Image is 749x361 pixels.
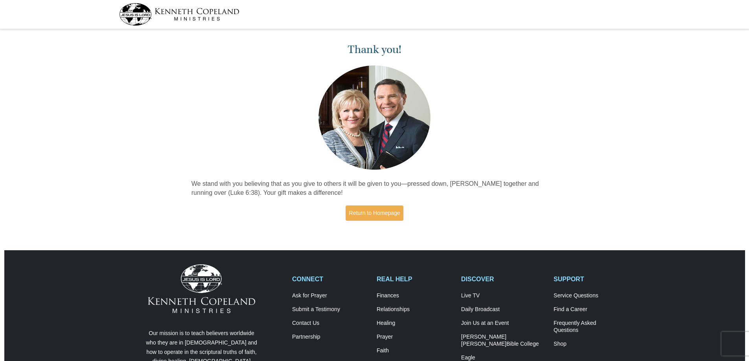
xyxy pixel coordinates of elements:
a: Live TV [461,292,545,299]
h1: Thank you! [191,43,558,56]
h2: SUPPORT [554,275,630,283]
h2: DISCOVER [461,275,545,283]
h2: REAL HELP [377,275,453,283]
a: Join Us at an Event [461,320,545,327]
img: kcm-header-logo.svg [119,3,239,26]
a: Prayer [377,334,453,341]
a: Partnership [292,334,368,341]
a: Ask for Prayer [292,292,368,299]
a: Frequently AskedQuestions [554,320,630,334]
img: Kenneth Copeland Ministries [148,264,255,313]
p: We stand with you believing that as you give to others it will be given to you—pressed down, [PER... [191,180,558,198]
a: Submit a Testimony [292,306,368,313]
a: Daily Broadcast [461,306,545,313]
img: Kenneth and Gloria [317,64,432,172]
h2: CONNECT [292,275,368,283]
a: Faith [377,347,453,354]
a: Return to Homepage [346,205,404,221]
a: [PERSON_NAME] [PERSON_NAME]Bible College [461,334,545,348]
a: Healing [377,320,453,327]
a: Contact Us [292,320,368,327]
a: Find a Career [554,306,630,313]
span: Bible College [506,341,539,347]
a: Relationships [377,306,453,313]
a: Shop [554,341,630,348]
a: Finances [377,292,453,299]
a: Service Questions [554,292,630,299]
